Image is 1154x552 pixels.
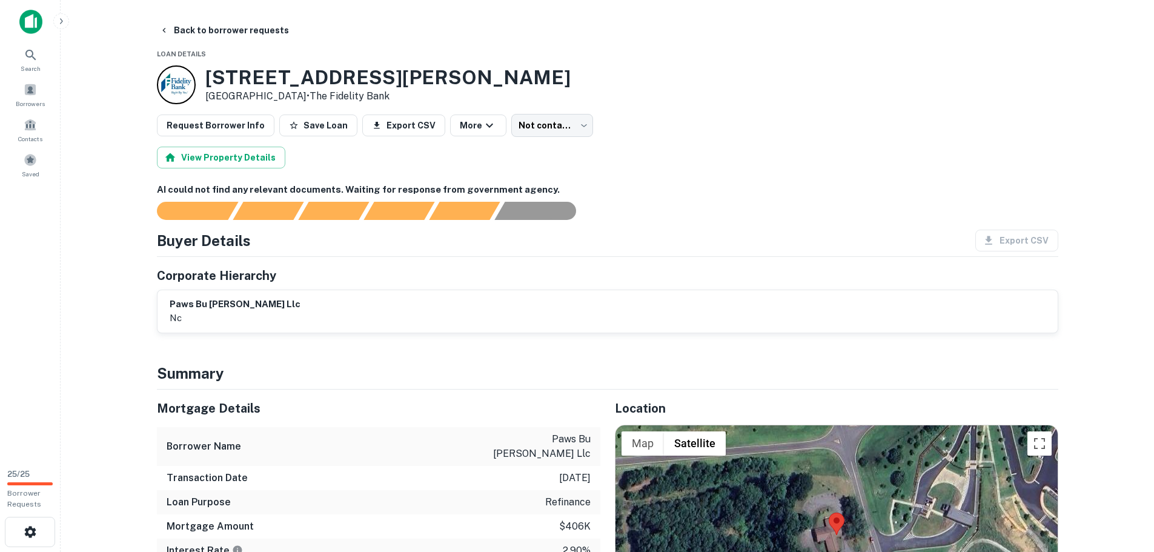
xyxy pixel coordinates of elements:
p: [DATE] [559,471,591,485]
div: Principals found, still searching for contact information. This may take time... [429,202,500,220]
p: refinance [545,495,591,510]
div: AI fulfillment process complete. [495,202,591,220]
button: Save Loan [279,115,357,136]
button: Show satellite imagery [664,431,726,456]
div: Documents found, AI parsing details... [298,202,369,220]
h3: [STREET_ADDRESS][PERSON_NAME] [205,66,571,89]
img: capitalize-icon.png [19,10,42,34]
a: Contacts [4,113,57,146]
button: Back to borrower requests [154,19,294,41]
div: Your request is received and processing... [233,202,303,220]
span: Borrowers [16,99,45,108]
p: nc [170,311,300,325]
h4: Buyer Details [157,230,251,251]
h6: AI could not find any relevant documents. Waiting for response from government agency. [157,183,1058,197]
button: Export CSV [362,115,445,136]
h6: Mortgage Amount [167,519,254,534]
h4: Summary [157,362,1058,384]
h5: Location [615,399,1058,417]
a: Saved [4,148,57,181]
h6: Transaction Date [167,471,248,485]
button: View Property Details [157,147,285,168]
span: Borrower Requests [7,489,41,508]
h6: Loan Purpose [167,495,231,510]
span: Saved [22,169,39,179]
h6: Borrower Name [167,439,241,454]
div: Principals found, AI now looking for contact information... [363,202,434,220]
div: Sending borrower request to AI... [142,202,233,220]
span: Contacts [18,134,42,144]
a: Borrowers [4,78,57,111]
iframe: Chat Widget [1093,455,1154,513]
button: More [450,115,506,136]
a: The Fidelity Bank [310,90,390,102]
h6: paws bu [PERSON_NAME] llc [170,298,300,311]
span: Loan Details [157,50,206,58]
button: Show street map [622,431,664,456]
p: [GEOGRAPHIC_DATA] • [205,89,571,104]
p: paws bu [PERSON_NAME] llc [482,432,591,461]
span: Search [21,64,41,73]
h5: Mortgage Details [157,399,600,417]
div: Not contacted [511,114,593,137]
p: $406k [559,519,591,534]
button: Request Borrower Info [157,115,274,136]
a: Search [4,43,57,76]
button: Toggle fullscreen view [1027,431,1052,456]
span: 25 / 25 [7,470,30,479]
h5: Corporate Hierarchy [157,267,276,285]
